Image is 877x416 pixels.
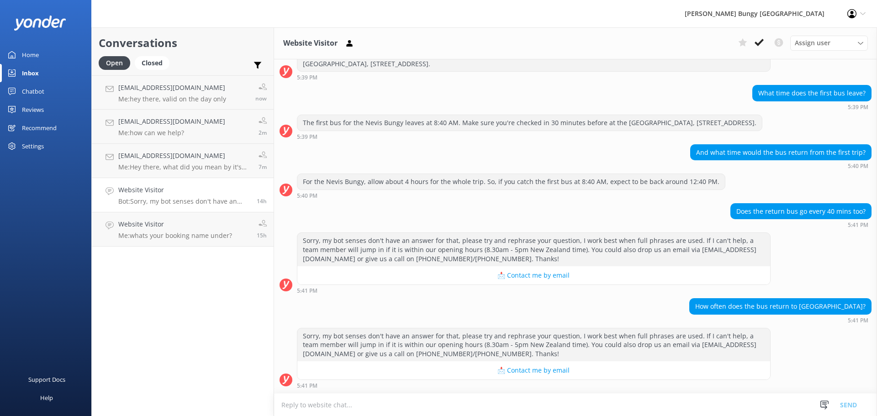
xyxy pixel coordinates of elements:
a: Website VisitorBot:Sorry, my bot senses don't have an answer for that, please try and rephrase yo... [92,178,274,212]
h3: Website Visitor [283,37,338,49]
p: Me: Hey there, what did you mean by it's not letting you book? what kind of error are you experei... [118,163,252,171]
div: The Nevis Bungy runs 7 trips a day, with one every 40 minutes. Make sure to check in 30 minutes b... [297,47,770,71]
strong: 5:40 PM [848,163,868,169]
p: Bot: Sorry, my bot senses don't have an answer for that, please try and rephrase your question, I... [118,197,250,205]
div: What time does the first bus leave? [753,85,871,101]
strong: 5:41 PM [297,383,317,389]
p: Me: hey there, valid on the day only [118,95,226,103]
span: Oct 12 2025 04:52pm (UTC +13:00) Pacific/Auckland [257,232,267,239]
strong: 5:39 PM [848,105,868,110]
div: Recommend [22,119,57,137]
div: Support Docs [28,370,65,389]
strong: 5:41 PM [848,222,868,228]
div: Oct 12 2025 05:39pm (UTC +13:00) Pacific/Auckland [297,74,771,80]
div: Oct 12 2025 05:41pm (UTC +13:00) Pacific/Auckland [730,221,872,228]
a: Open [99,58,135,68]
div: Reviews [22,100,44,119]
a: Website VisitorMe:whats your booking name under?15h [92,212,274,247]
div: The first bus for the Nevis Bungy leaves at 8:40 AM. Make sure you're checked in 30 minutes befor... [297,115,762,131]
span: Assign user [795,38,830,48]
div: Oct 12 2025 05:40pm (UTC +13:00) Pacific/Auckland [297,192,725,199]
h4: [EMAIL_ADDRESS][DOMAIN_NAME] [118,116,225,126]
div: Open [99,56,130,70]
div: How often does the bus return to [GEOGRAPHIC_DATA]? [690,299,871,314]
div: Help [40,389,53,407]
div: Assign User [790,36,868,50]
div: Oct 12 2025 05:41pm (UTC +13:00) Pacific/Auckland [689,317,872,323]
a: [EMAIL_ADDRESS][DOMAIN_NAME]Me:how can we help?2m [92,110,274,144]
div: And what time would the bus return from the first trip? [691,145,871,160]
div: Oct 12 2025 05:40pm (UTC +13:00) Pacific/Auckland [690,163,872,169]
div: Oct 12 2025 05:41pm (UTC +13:00) Pacific/Auckland [297,287,771,294]
h4: Website Visitor [118,219,232,229]
button: 📩 Contact me by email [297,361,770,379]
div: Home [22,46,39,64]
span: Oct 13 2025 08:39am (UTC +13:00) Pacific/Auckland [259,129,267,137]
a: [EMAIL_ADDRESS][DOMAIN_NAME]Me:hey there, valid on the day onlynow [92,75,274,110]
div: Inbox [22,64,39,82]
div: For the Nevis Bungy, allow about 4 hours for the whole trip. So, if you catch the first bus at 8:... [297,174,725,190]
button: 📩 Contact me by email [297,266,770,284]
span: Oct 13 2025 08:34am (UTC +13:00) Pacific/Auckland [259,163,267,171]
strong: 5:39 PM [297,134,317,140]
strong: 5:41 PM [848,318,868,323]
div: Chatbot [22,82,44,100]
p: Me: how can we help? [118,129,225,137]
div: Sorry, my bot senses don't have an answer for that, please try and rephrase your question, I work... [297,233,770,266]
a: Closed [135,58,174,68]
div: Does the return bus go every 40 mins too? [731,204,871,219]
h4: Website Visitor [118,185,250,195]
div: Oct 12 2025 05:41pm (UTC +13:00) Pacific/Auckland [297,382,771,389]
a: [EMAIL_ADDRESS][DOMAIN_NAME]Me:Hey there, what did you mean by it's not letting you book? what ki... [92,144,274,178]
h2: Conversations [99,34,267,52]
img: yonder-white-logo.png [14,16,66,31]
strong: 5:39 PM [297,75,317,80]
strong: 5:41 PM [297,288,317,294]
div: Settings [22,137,44,155]
span: Oct 12 2025 05:41pm (UTC +13:00) Pacific/Auckland [257,197,267,205]
div: Oct 12 2025 05:39pm (UTC +13:00) Pacific/Auckland [752,104,872,110]
p: Me: whats your booking name under? [118,232,232,240]
div: Closed [135,56,169,70]
span: Oct 13 2025 08:40am (UTC +13:00) Pacific/Auckland [255,95,267,102]
h4: [EMAIL_ADDRESS][DOMAIN_NAME] [118,83,226,93]
h4: [EMAIL_ADDRESS][DOMAIN_NAME] [118,151,252,161]
strong: 5:40 PM [297,193,317,199]
div: Oct 12 2025 05:39pm (UTC +13:00) Pacific/Auckland [297,133,762,140]
div: Sorry, my bot senses don't have an answer for that, please try and rephrase your question, I work... [297,328,770,362]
